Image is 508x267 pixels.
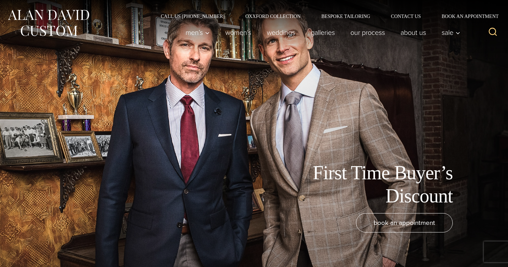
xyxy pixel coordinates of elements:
[186,29,210,36] span: Men’s
[374,218,435,228] span: book an appointment
[463,246,501,264] iframe: Opens a widget where you can chat to one of our agents
[356,213,453,232] a: book an appointment
[311,14,380,19] a: Bespoke Tailoring
[485,24,501,41] button: View Search Form
[259,26,303,39] a: weddings
[380,14,431,19] a: Contact Us
[393,26,434,39] a: About Us
[235,14,311,19] a: Oxxford Collection
[297,161,453,208] h1: First Time Buyer’s Discount
[178,26,464,39] nav: Primary Navigation
[343,26,393,39] a: Our Process
[7,8,90,38] img: Alan David Custom
[442,29,460,36] span: Sale
[150,14,235,19] a: Call Us [PHONE_NUMBER]
[303,26,343,39] a: Galleries
[218,26,259,39] a: Women’s
[150,14,501,19] nav: Secondary Navigation
[431,14,501,19] a: Book an Appointment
